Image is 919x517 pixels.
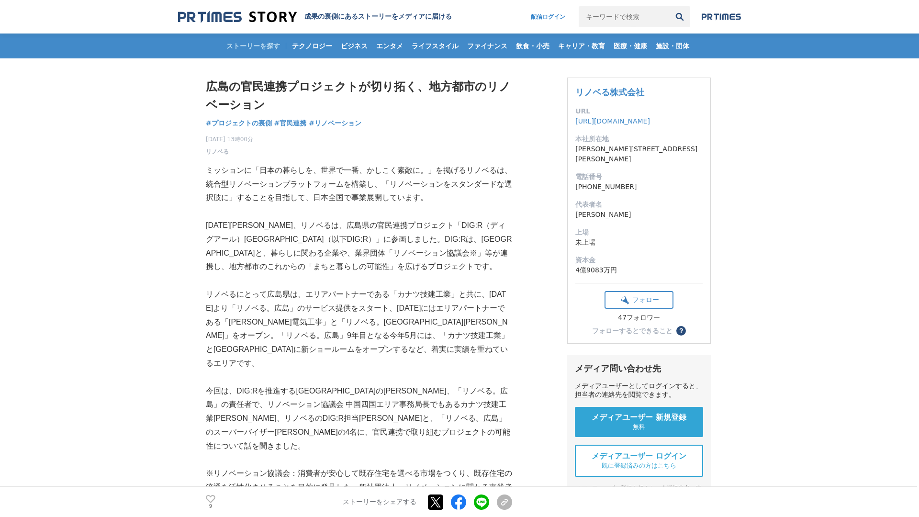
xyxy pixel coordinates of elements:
span: キャリア・教育 [554,42,609,50]
div: メディアユーザーとしてログインすると、担当者の連絡先を閲覧できます。 [575,382,703,399]
dt: 上場 [575,227,703,237]
a: ビジネス [337,34,371,58]
span: ファイナンス [463,42,511,50]
span: ライフスタイル [408,42,462,50]
dt: URL [575,106,703,116]
a: リノベる [206,147,229,156]
p: ミッションに「日本の暮らしを、世界で一番、かしこく素敵に。」を掲げるリノベるは、統合型リノベーションプラットフォームを構築し、「リノベーションをスタンダードな選択肢に」することを目指して、日本全... [206,164,512,205]
dt: 資本金 [575,255,703,265]
a: 医療・健康 [610,34,651,58]
span: メディアユーザー ログイン [592,451,686,461]
a: 飲食・小売 [512,34,553,58]
dd: 未上場 [575,237,703,247]
a: [URL][DOMAIN_NAME] [575,117,650,125]
a: #官民連携 [274,118,307,128]
a: ファイナンス [463,34,511,58]
span: [DATE] 13時00分 [206,135,253,144]
div: メディア問い合わせ先 [575,363,703,374]
dd: [PERSON_NAME][STREET_ADDRESS][PERSON_NAME] [575,144,703,164]
button: 検索 [669,6,690,27]
a: #リノベーション [309,118,361,128]
p: リノベるにとって広島県は、エリアパートナーである「カナツ技建工業」と共に、[DATE]より「リノベる。広島」のサービス提供をスタート、[DATE]にはエリアパートナーである「[PERSON_NA... [206,288,512,371]
span: ？ [678,327,684,334]
a: エンタメ [372,34,407,58]
a: 配信ログイン [521,6,575,27]
a: メディアユーザー 新規登録 無料 [575,407,703,437]
span: エンタメ [372,42,407,50]
span: テクノロジー [288,42,336,50]
a: 施設・団体 [652,34,693,58]
a: ライフスタイル [408,34,462,58]
a: 成果の裏側にあるストーリーをメディアに届ける 成果の裏側にあるストーリーをメディアに届ける [178,11,452,23]
a: テクノロジー [288,34,336,58]
span: #官民連携 [274,119,307,127]
div: フォローするとできること [592,327,672,334]
img: prtimes [702,13,741,21]
p: ※リノベーション協議会：消費者が安心して既存住宅を選べる市場をつくり、既存住宅の流通を活性化させることを目的に発足した一般社団法人。リノベーションに関わる事業者737社（カナツ技建工業とリノベる... [206,467,512,508]
div: 47フォロワー [605,314,673,322]
span: メディアユーザー 新規登録 [592,413,686,423]
a: メディアユーザー ログイン 既に登録済みの方はこちら [575,445,703,477]
input: キーワードで検索 [579,6,669,27]
dd: 4億9083万円 [575,265,703,275]
span: 既に登録済みの方はこちら [602,461,676,470]
span: ビジネス [337,42,371,50]
span: 飲食・小売 [512,42,553,50]
p: [DATE][PERSON_NAME]、リノベるは、広島県の官民連携プロジェクト「DIG:R（ディグアール）[GEOGRAPHIC_DATA]（以下DIG:R）」に参画しました。DIG:Rは、[... [206,219,512,274]
h2: 成果の裏側にあるストーリーをメディアに届ける [304,12,452,21]
span: 施設・団体 [652,42,693,50]
span: 無料 [633,423,645,431]
h1: 広島の官民連携プロジェクトが切り拓く、地方都市のリノベーション [206,78,512,114]
a: #プロジェクトの裏側 [206,118,272,128]
p: ストーリーをシェアする [343,498,416,506]
span: 医療・健康 [610,42,651,50]
button: ？ [676,326,686,336]
span: #リノベーション [309,119,361,127]
dt: 電話番号 [575,172,703,182]
button: フォロー [605,291,673,309]
dt: 代表者名 [575,200,703,210]
img: 成果の裏側にあるストーリーをメディアに届ける [178,11,297,23]
a: リノベる株式会社 [575,87,644,97]
dd: [PERSON_NAME] [575,210,703,220]
p: 9 [206,504,215,509]
a: キャリア・教育 [554,34,609,58]
p: 今回は、DIG:Rを推進する[GEOGRAPHIC_DATA]の[PERSON_NAME]、「リノベる。広島」の責任者で、リノベーション協議会 中国四国エリア事務局長でもあるカナツ技建工業[PE... [206,384,512,453]
dd: [PHONE_NUMBER] [575,182,703,192]
span: #プロジェクトの裏側 [206,119,272,127]
dt: 本社所在地 [575,134,703,144]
